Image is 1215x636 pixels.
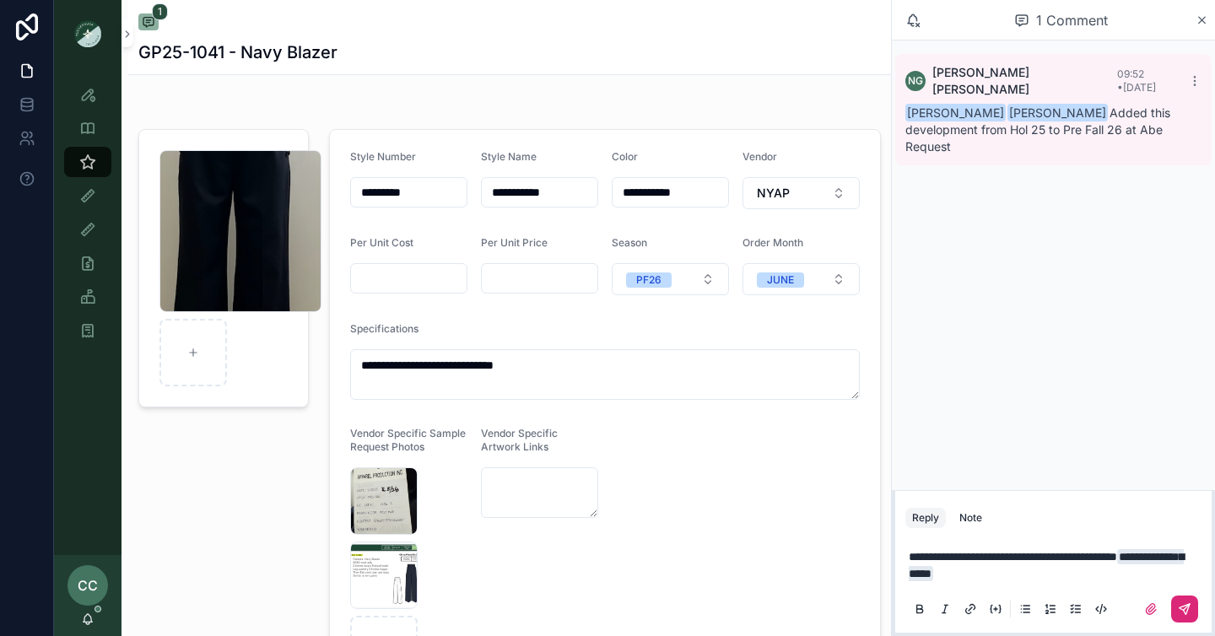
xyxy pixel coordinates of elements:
button: 1 [138,13,159,34]
span: Per Unit Cost [350,236,413,249]
span: [PERSON_NAME] [905,104,1006,121]
button: Select Button [742,177,860,209]
div: JUNE [767,272,794,288]
span: 1 Comment [1036,10,1108,30]
span: [PERSON_NAME] [PERSON_NAME] [932,64,1117,98]
span: [PERSON_NAME] [1007,104,1108,121]
span: NG [908,74,923,88]
button: Note [953,508,989,528]
span: Style Number [350,150,416,163]
span: NYAP [757,185,790,202]
span: Vendor [742,150,777,163]
span: 1 [152,3,168,20]
span: Added this development from Hol 25 to Pre Fall 26 at Abe Request [905,105,1170,154]
span: Color [612,150,638,163]
span: Order Month [742,236,803,249]
img: App logo [74,20,101,47]
button: Select Button [612,263,729,295]
span: Per Unit Price [481,236,548,249]
button: Select Button [742,263,860,295]
h1: GP25-1041 - Navy Blazer [138,40,337,64]
div: Note [959,511,982,525]
span: Vendor Specific Sample Request Photos [350,427,466,453]
span: CC [78,575,98,596]
span: Vendor Specific Artwork Links [481,427,558,453]
span: Style Name [481,150,537,163]
div: PF26 [636,272,661,288]
span: Season [612,236,647,249]
span: Specifications [350,322,418,335]
span: 09:52 • [DATE] [1117,67,1156,94]
div: scrollable content [54,67,121,368]
button: Reply [905,508,946,528]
